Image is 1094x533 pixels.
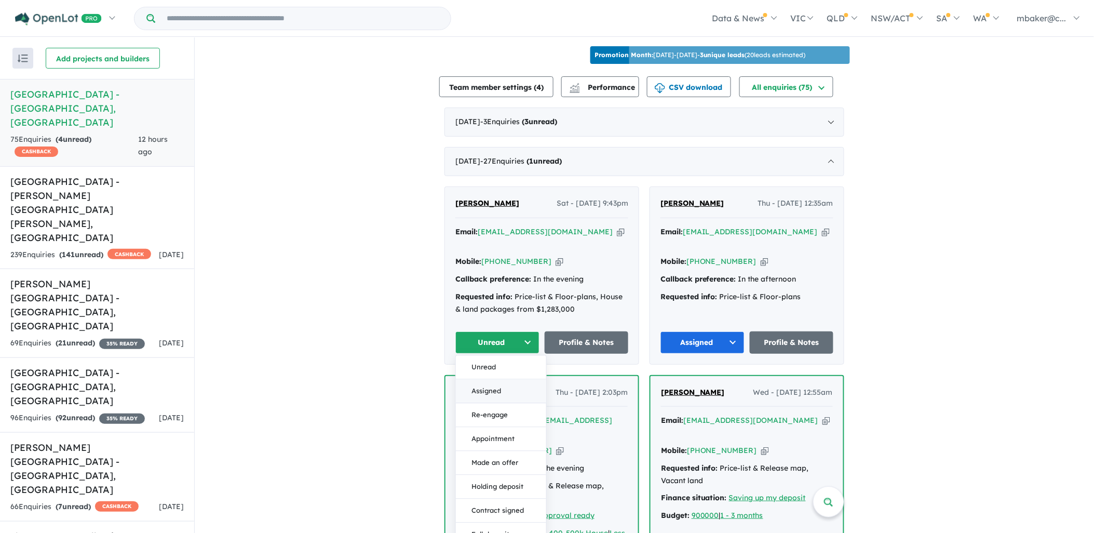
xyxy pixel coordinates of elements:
button: Unread [456,355,546,379]
button: Team member settings (4) [439,76,553,97]
strong: Mobile: [455,257,481,266]
a: Profile & Notes [750,331,834,354]
div: Price-list & Floor-plans [660,291,833,303]
button: Made an offer [456,451,546,475]
div: In the afternoon [660,273,833,286]
strong: Email: [661,416,683,425]
a: [EMAIL_ADDRESS][DOMAIN_NAME] [478,227,613,236]
a: [EMAIL_ADDRESS][DOMAIN_NAME] [683,227,818,236]
strong: ( unread) [56,135,91,144]
a: [PERSON_NAME] [661,387,725,399]
span: 21 [58,338,66,348]
a: [PHONE_NUMBER] [686,257,757,266]
button: Copy [822,415,830,426]
a: 1 - 3 months [721,511,763,520]
a: 900000 [692,511,719,520]
span: [DATE] [159,250,184,259]
h5: [PERSON_NAME][GEOGRAPHIC_DATA] - [GEOGRAPHIC_DATA] , [GEOGRAPHIC_DATA] [10,277,184,333]
button: Performance [561,76,639,97]
h5: [GEOGRAPHIC_DATA] - [GEOGRAPHIC_DATA] , [GEOGRAPHIC_DATA] [10,366,184,408]
img: sort.svg [18,55,28,62]
strong: Email: [660,227,683,236]
span: Sat - [DATE] 9:43pm [557,197,628,210]
span: [DATE] [159,338,184,348]
a: [PERSON_NAME] [455,197,519,210]
div: [DATE] [444,147,844,176]
strong: Mobile: [660,257,686,266]
span: [PERSON_NAME] [660,198,724,208]
span: mbaker@c... [1017,13,1066,23]
a: Saving up my deposit [729,493,806,502]
span: Performance [571,83,635,92]
button: Contract signed [456,499,546,523]
button: All enquiries (75) [739,76,833,97]
span: - 27 Enquir ies [480,156,562,166]
button: Copy [822,226,830,237]
button: Re-engage [456,403,546,427]
strong: Callback preference: [455,274,531,284]
strong: Requested info: [661,463,718,473]
strong: ( unread) [56,502,91,511]
strong: ( unread) [56,338,95,348]
strong: ( unread) [522,117,557,126]
a: [PERSON_NAME] [660,197,724,210]
div: 66 Enquir ies [10,501,139,513]
span: 4 [536,83,541,92]
button: Copy [761,256,768,267]
span: 1 [529,156,533,166]
span: [PERSON_NAME] [455,198,519,208]
div: 75 Enquir ies [10,134,139,158]
div: 239 Enquir ies [10,249,151,261]
div: In the evening [455,273,628,286]
span: CASHBACK [107,249,151,259]
button: Holding deposit [456,475,546,499]
b: Promotion Month: [595,51,653,59]
button: Copy [556,445,564,456]
div: 96 Enquir ies [10,412,145,424]
strong: Requested info: [660,292,718,301]
p: [DATE] - [DATE] - ( 20 leads estimated) [595,50,806,60]
img: Openlot PRO Logo White [15,12,102,25]
span: Wed - [DATE] 12:55am [753,387,833,399]
img: line-chart.svg [570,83,579,89]
strong: ( unread) [59,250,103,259]
h5: [PERSON_NAME][GEOGRAPHIC_DATA] - [GEOGRAPHIC_DATA] , [GEOGRAPHIC_DATA] [10,441,184,497]
button: CSV download [647,76,731,97]
span: - 3 Enquir ies [480,117,557,126]
span: 141 [62,250,75,259]
button: Copy [761,445,769,456]
button: Assigned [660,331,745,354]
img: download icon [655,83,665,94]
span: [DATE] [159,502,184,511]
a: [PHONE_NUMBER] [687,446,757,455]
span: 35 % READY [99,414,145,424]
span: [DATE] [159,413,184,422]
h5: [GEOGRAPHIC_DATA] - [PERSON_NAME][GEOGRAPHIC_DATA][PERSON_NAME] , [GEOGRAPHIC_DATA] [10,175,184,245]
strong: ( unread) [56,413,95,422]
h5: [GEOGRAPHIC_DATA] - [GEOGRAPHIC_DATA] , [GEOGRAPHIC_DATA] [10,87,184,129]
strong: Mobile: [661,446,687,455]
button: Appointment [456,427,546,451]
a: [EMAIL_ADDRESS][DOMAIN_NAME] [683,416,818,425]
div: Price-list & Release map, Vacant land [661,462,833,487]
a: Pre-approval ready [524,511,595,520]
strong: Email: [455,227,478,236]
div: 69 Enquir ies [10,337,145,350]
button: Assigned [456,379,546,403]
span: 4 [58,135,63,144]
span: Thu - [DATE] 2:03pm [556,387,628,399]
button: Copy [556,256,563,267]
strong: ( unread) [526,156,562,166]
span: 12 hours ago [139,135,168,156]
a: Profile & Notes [545,331,629,354]
strong: Budget: [661,511,690,520]
span: 3 [524,117,529,126]
span: 7 [58,502,62,511]
strong: Finance situation: [661,493,727,502]
span: Thu - [DATE] 12:35am [758,197,833,210]
input: Try estate name, suburb, builder or developer [157,7,449,30]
